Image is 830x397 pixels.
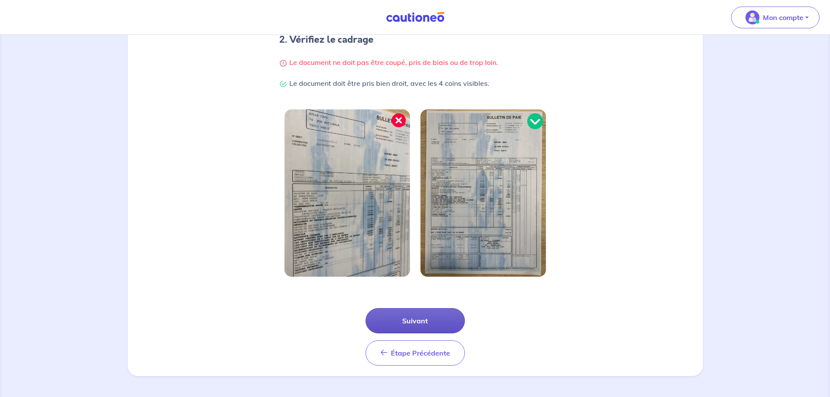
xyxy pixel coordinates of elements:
[391,349,450,357] span: Étape Précédente
[731,7,820,28] button: illu_account_valid_menu.svgMon compte
[366,308,465,333] button: Suivant
[279,59,287,67] img: Warning
[285,109,410,277] img: Image bien cadrée 1
[279,80,287,88] img: Check
[366,340,465,366] button: Étape Précédente
[279,78,551,88] p: Le document doit être pris bien droit, avec les 4 coins visibles.
[420,109,546,277] img: Image bien cadrée 2
[279,33,551,47] h4: 2. Vérifiez le cadrage
[745,10,759,24] img: illu_account_valid_menu.svg
[763,12,803,23] p: Mon compte
[383,12,448,23] img: Cautioneo
[279,57,551,68] p: Le document ne doit pas être coupé, pris de biais ou de trop loin.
